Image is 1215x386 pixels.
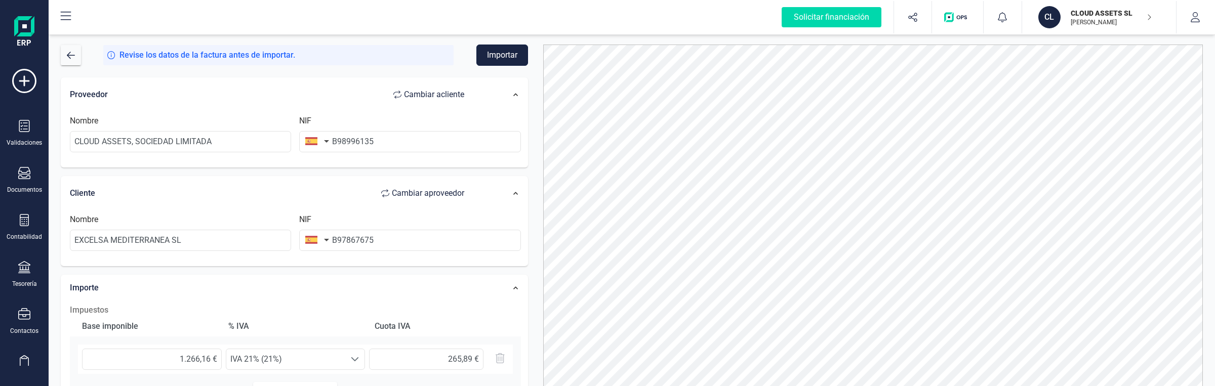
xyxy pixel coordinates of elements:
label: Nombre [70,213,98,226]
div: Documentos [7,186,42,194]
span: IVA 21% (21%) [226,349,346,369]
div: CL [1038,6,1061,28]
span: Revise los datos de la factura antes de importar. [119,49,295,61]
button: Logo de OPS [938,1,977,33]
div: Cliente [70,183,474,203]
input: 0,00 € [82,349,222,370]
label: Nombre [70,115,98,127]
img: Logo de OPS [944,12,971,22]
button: Cambiar acliente [383,84,474,105]
h2: Impuestos [70,304,521,316]
button: Importar [476,45,528,66]
div: Solicitar financiación [782,7,881,27]
label: NIF [299,213,311,226]
span: Cambiar a cliente [404,89,464,101]
p: CLOUD ASSETS SL [1071,8,1152,18]
p: [PERSON_NAME] [1071,18,1152,26]
div: Base imponible [78,316,220,336]
div: Contabilidad [7,233,42,241]
label: NIF [299,115,311,127]
button: CLCLOUD ASSETS SL[PERSON_NAME] [1034,1,1164,33]
div: Contactos [10,327,38,335]
span: Importe [70,283,99,292]
input: 0,00 € [369,349,483,370]
button: Solicitar financiación [769,1,894,33]
div: Validaciones [7,139,42,147]
div: % IVA [224,316,367,336]
button: Cambiar aproveedor [371,183,474,203]
div: Cuota IVA [371,316,513,336]
img: Logo Finanedi [14,16,34,49]
div: Proveedor [70,84,474,105]
span: Cambiar a proveedor [392,187,464,199]
div: Tesorería [12,280,37,288]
